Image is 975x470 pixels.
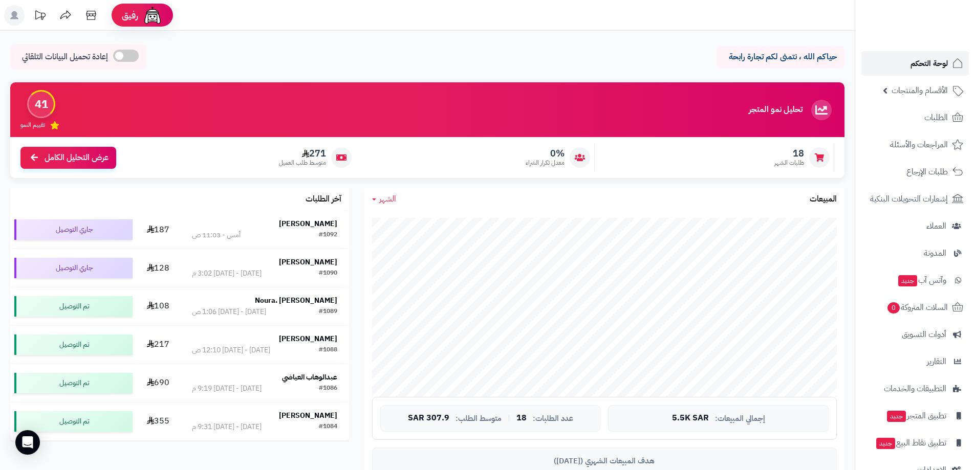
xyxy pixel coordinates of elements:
[861,268,969,293] a: وآتس آبجديد
[319,230,337,240] div: #1092
[319,345,337,355] div: #1088
[861,51,969,76] a: لوحة التحكم
[279,333,337,344] strong: [PERSON_NAME]
[861,376,969,401] a: التطبيقات والخدمات
[137,326,180,364] td: 217
[279,218,337,229] strong: [PERSON_NAME]
[810,195,837,204] h3: المبيعات
[456,414,502,423] span: متوسط الطلب:
[533,414,573,423] span: عدد الطلبات:
[898,275,917,286] span: جديد
[192,268,262,279] div: [DATE] - [DATE] 3:02 م
[14,219,133,240] div: جاري التوصيل
[886,300,948,315] span: السلات المتروكة
[906,165,948,179] span: طلبات الإرجاع
[380,456,829,466] div: هدف المبيعات الشهري ([DATE])
[861,241,969,265] a: المدونة
[774,159,804,167] span: طلبات الشهر
[20,147,116,169] a: عرض التحليل الكامل
[279,159,326,167] span: متوسط طلب العميل
[14,411,133,432] div: تم التوصيل
[870,192,948,206] span: إشعارات التحويلات البنكية
[14,334,133,355] div: تم التوصيل
[192,230,241,240] div: أمس - 11:03 ص
[924,110,948,125] span: الطلبات
[715,414,765,423] span: إجمالي المبيعات:
[861,404,969,428] a: تطبيق المتجرجديد
[137,402,180,440] td: 355
[319,307,337,317] div: #1089
[924,246,946,260] span: المدونة
[886,409,946,423] span: تطبيق المتجر
[892,83,948,98] span: الأقسام والمنتجات
[875,436,946,450] span: تطبيق نقاط البيع
[911,56,948,71] span: لوحة التحكم
[897,273,946,287] span: وآتس آب
[526,159,565,167] span: معدل تكرار الشراء
[749,105,803,115] h3: تحليل نمو المتجر
[137,364,180,402] td: 690
[22,51,108,63] span: إعادة تحميل البيانات التلقائي
[774,148,804,159] span: 18
[887,411,906,422] span: جديد
[282,372,337,383] strong: عبدالوهاب العياضي
[890,138,948,152] span: المراجعات والأسئلة
[672,414,709,423] span: 5.5K SAR
[192,384,262,394] div: [DATE] - [DATE] 9:19 م
[861,322,969,347] a: أدوات التسويق
[122,9,138,21] span: رفيق
[319,384,337,394] div: #1086
[861,349,969,374] a: التقارير
[861,105,969,130] a: الطلبات
[861,214,969,238] a: العملاء
[884,382,946,396] span: التطبيقات والخدمات
[14,373,133,393] div: تم التوصيل
[279,410,337,421] strong: [PERSON_NAME]
[14,258,133,278] div: جاري التوصيل
[724,51,837,63] p: حياكم الله ، نتمنى لكم تجارة رابحة
[861,160,969,184] a: طلبات الإرجاع
[379,193,396,205] span: الشهر
[926,219,946,233] span: العملاء
[902,327,946,342] span: أدوات التسويق
[192,422,262,432] div: [DATE] - [DATE] 9:31 م
[508,414,510,422] span: |
[861,295,969,320] a: السلات المتروكة0
[192,345,270,355] div: [DATE] - [DATE] 12:10 ص
[137,249,180,287] td: 128
[279,257,337,267] strong: [PERSON_NAME]
[861,431,969,455] a: تطبيق نقاط البيعجديد
[27,5,53,28] a: تحديثات المنصة
[20,121,45,129] span: تقييم النمو
[319,422,337,432] div: #1084
[861,187,969,211] a: إشعارات التحويلات البنكية
[45,152,109,164] span: عرض التحليل الكامل
[306,195,341,204] h3: آخر الطلبات
[192,307,266,317] div: [DATE] - [DATE] 1:06 ص
[887,302,900,314] span: 0
[142,5,163,26] img: ai-face.png
[876,438,895,449] span: جديد
[15,430,40,455] div: Open Intercom Messenger
[319,268,337,279] div: #1090
[137,211,180,249] td: 187
[905,28,965,49] img: logo-2.png
[137,287,180,325] td: 108
[516,414,527,423] span: 18
[14,296,133,317] div: تم التوصيل
[279,148,326,159] span: 271
[927,354,946,369] span: التقارير
[255,295,337,306] strong: Noura. [PERSON_NAME]
[408,414,449,423] span: 307.9 SAR
[526,148,565,159] span: 0%
[861,132,969,157] a: المراجعات والأسئلة
[372,193,396,205] a: الشهر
